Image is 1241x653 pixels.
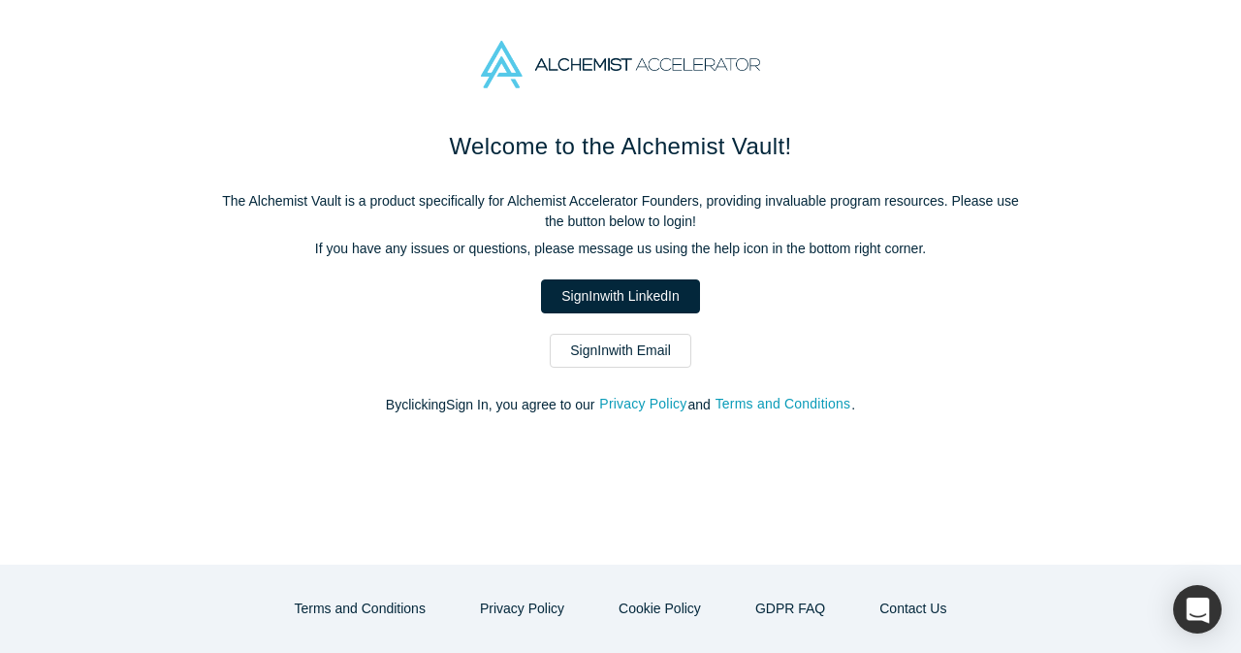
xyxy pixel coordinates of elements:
[598,592,721,626] button: Cookie Policy
[274,592,446,626] button: Terms and Conditions
[715,393,852,415] button: Terms and Conditions
[550,334,691,368] a: SignInwith Email
[213,239,1028,259] p: If you have any issues or questions, please message us using the help icon in the bottom right co...
[541,279,699,313] a: SignInwith LinkedIn
[213,129,1028,164] h1: Welcome to the Alchemist Vault!
[859,592,967,626] button: Contact Us
[213,395,1028,415] p: By clicking Sign In , you agree to our and .
[481,41,760,88] img: Alchemist Accelerator Logo
[598,393,687,415] button: Privacy Policy
[460,592,585,626] button: Privacy Policy
[735,592,845,626] a: GDPR FAQ
[213,191,1028,232] p: The Alchemist Vault is a product specifically for Alchemist Accelerator Founders, providing inval...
